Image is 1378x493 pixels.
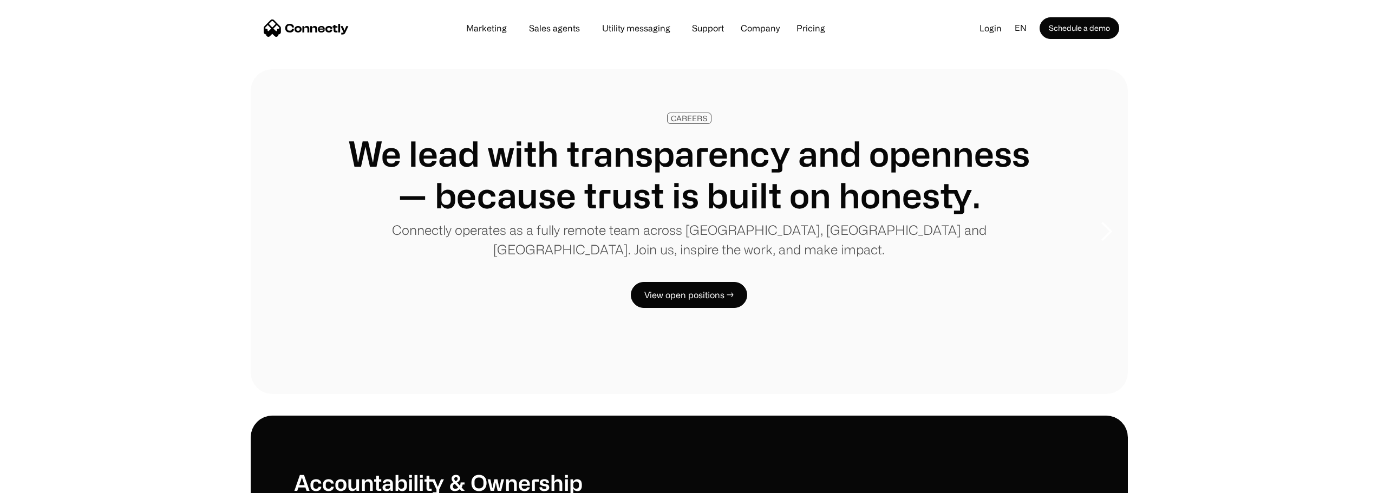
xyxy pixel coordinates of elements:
a: View open positions → [631,282,747,308]
ul: Language list [22,474,65,489]
div: Company [737,21,783,36]
a: Login [971,20,1010,36]
h1: We lead with transparency and openness — because trust is built on honesty. [337,133,1041,216]
a: home [264,20,349,36]
a: Schedule a demo [1040,17,1119,39]
div: 1 of 8 [251,69,1128,394]
div: Company [741,21,780,36]
a: Pricing [788,24,834,32]
div: en [1015,20,1027,36]
div: CAREERS [671,114,708,122]
a: Utility messaging [593,24,679,32]
div: en [1010,20,1040,36]
a: Support [683,24,733,32]
aside: Language selected: English [11,473,65,489]
div: carousel [251,69,1128,394]
a: Marketing [458,24,515,32]
p: Connectly operates as a fully remote team across [GEOGRAPHIC_DATA], [GEOGRAPHIC_DATA] and [GEOGRA... [337,220,1041,259]
div: next slide [1085,178,1128,286]
a: Sales agents [520,24,589,32]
